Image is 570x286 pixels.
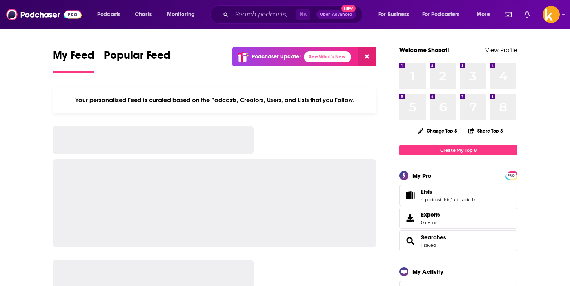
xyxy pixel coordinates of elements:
[421,234,446,241] a: Searches
[252,53,301,60] p: Podchaser Update!
[399,208,517,229] a: Exports
[506,172,516,178] a: PRO
[468,123,503,138] button: Share Top 8
[104,49,171,67] span: Popular Feed
[373,8,419,21] button: open menu
[506,173,516,179] span: PRO
[296,9,310,20] span: ⌘ K
[399,145,517,155] a: Create My Top 8
[417,8,471,21] button: open menu
[399,230,517,251] span: Searches
[421,197,450,202] a: 4 podcast lists
[421,188,432,195] span: Lists
[97,9,120,20] span: Podcasts
[412,268,443,275] div: My Activity
[421,211,440,218] span: Exports
[232,8,296,21] input: Search podcasts, credits, & more...
[167,9,195,20] span: Monitoring
[543,6,560,23] img: User Profile
[422,9,460,20] span: For Podcasters
[399,46,449,54] a: Welcome Shazat!
[135,9,152,20] span: Charts
[92,8,131,21] button: open menu
[316,10,356,19] button: Open AdvancedNew
[451,197,478,202] a: 1 episode list
[399,185,517,206] span: Lists
[6,7,82,22] img: Podchaser - Follow, Share and Rate Podcasts
[53,49,94,73] a: My Feed
[130,8,156,21] a: Charts
[218,5,370,24] div: Search podcasts, credits, & more...
[471,8,500,21] button: open menu
[402,190,418,201] a: Lists
[402,213,418,224] span: Exports
[162,8,205,21] button: open menu
[543,6,560,23] button: Show profile menu
[521,8,533,21] a: Show notifications dropdown
[402,235,418,246] a: Searches
[378,9,409,20] span: For Business
[53,49,94,67] span: My Feed
[421,188,478,195] a: Lists
[53,87,376,113] div: Your personalized Feed is curated based on the Podcasts, Creators, Users, and Lists that you Follow.
[501,8,515,21] a: Show notifications dropdown
[320,13,352,16] span: Open Advanced
[412,172,432,179] div: My Pro
[477,9,490,20] span: More
[421,242,436,248] a: 1 saved
[421,220,440,225] span: 0 items
[341,5,356,12] span: New
[413,126,462,136] button: Change Top 8
[304,51,351,62] a: See What's New
[104,49,171,73] a: Popular Feed
[485,46,517,54] a: View Profile
[543,6,560,23] span: Logged in as sshawan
